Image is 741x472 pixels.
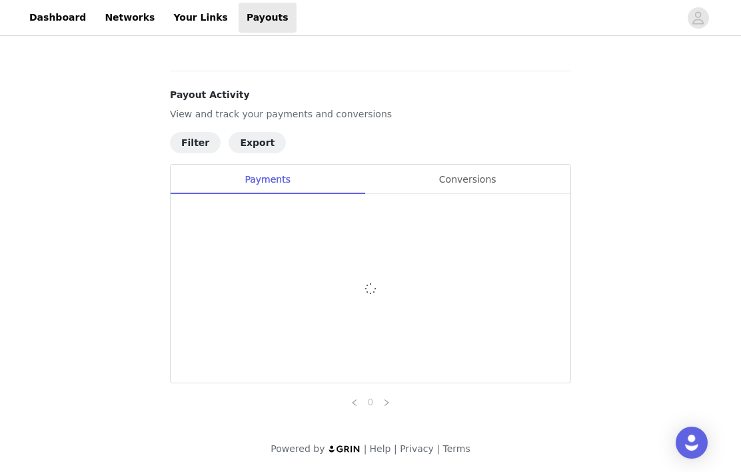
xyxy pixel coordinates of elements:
[394,443,397,454] span: |
[170,107,571,121] p: View and track your payments and conversions
[692,7,704,29] div: avatar
[328,445,361,453] img: logo
[239,3,297,33] a: Payouts
[165,3,236,33] a: Your Links
[351,399,359,407] i: icon: left
[364,443,367,454] span: |
[363,395,378,409] a: 0
[382,399,390,407] i: icon: right
[21,3,94,33] a: Dashboard
[363,394,378,410] li: 0
[442,443,470,454] a: Terms
[229,132,286,153] button: Export
[676,427,708,459] div: Open Intercom Messenger
[271,443,325,454] span: Powered by
[378,394,394,410] li: Next Page
[97,3,163,33] a: Networks
[436,443,440,454] span: |
[170,132,221,153] button: Filter
[400,443,434,454] a: Privacy
[170,88,571,102] h4: Payout Activity
[370,443,391,454] a: Help
[171,165,365,195] div: Payments
[347,394,363,410] li: Previous Page
[365,165,570,195] div: Conversions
